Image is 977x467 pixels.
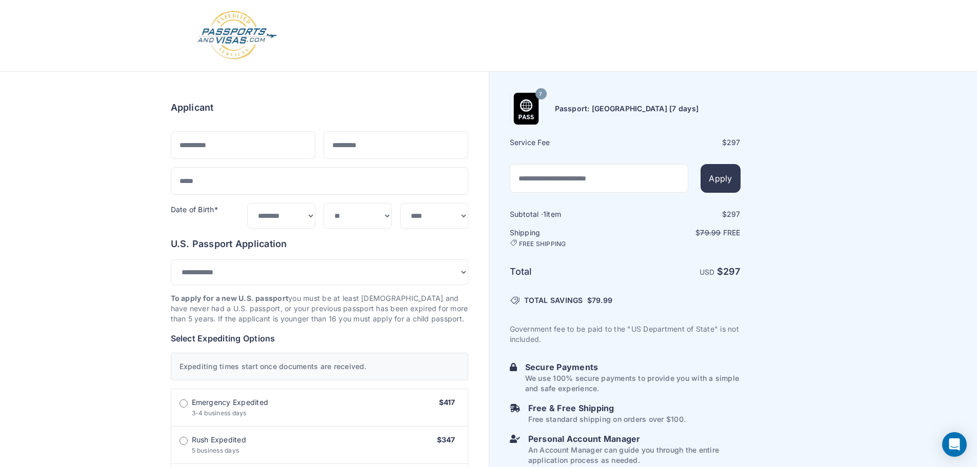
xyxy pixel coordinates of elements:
div: Expediting times start once documents are received. [171,353,468,380]
button: Apply [701,164,740,193]
span: Emergency Expedited [192,397,269,408]
p: We use 100% secure payments to provide you with a simple and safe experience. [525,373,741,394]
span: 79.99 [700,228,721,237]
span: FREE SHIPPING [519,240,566,248]
span: 297 [723,266,741,277]
h6: Shipping [510,228,624,248]
span: TOTAL SAVINGS [524,295,583,306]
h6: Applicant [171,100,214,115]
p: Free standard shipping on orders over $100. [528,414,686,424]
img: Product Name [510,93,542,125]
span: $417 [439,398,455,407]
h6: U.S. Passport Application [171,237,468,251]
span: 5 business days [192,446,240,454]
img: Logo [196,10,278,61]
strong: $ [717,266,741,277]
span: 79.99 [592,296,612,304]
h6: Select Expediting Options [171,332,468,344]
p: $ [626,228,741,238]
h6: Passport: [GEOGRAPHIC_DATA] [7 days] [555,104,699,114]
span: 3-4 business days [192,409,247,417]
span: $ [587,295,612,306]
h6: Secure Payments [525,361,741,373]
p: An Account Manager can guide you through the entire application process as needed. [528,445,741,465]
div: Open Intercom Messenger [942,432,967,457]
h6: Free & Free Shipping [528,402,686,414]
span: 1 [543,210,546,218]
div: $ [626,137,741,148]
span: 297 [727,210,741,218]
label: Date of Birth* [171,205,218,214]
h6: Subtotal · item [510,209,624,219]
span: 7 [539,88,542,101]
span: $347 [437,435,455,444]
span: USD [700,268,715,276]
div: $ [626,209,741,219]
h6: Personal Account Manager [528,433,741,445]
span: Rush Expedited [192,435,246,445]
p: Government fee to be paid to the "US Department of State" is not included. [510,324,741,344]
strong: To apply for a new U.S. passport [171,294,289,302]
h6: Total [510,265,624,279]
p: you must be at least [DEMOGRAPHIC_DATA] and have never had a U.S. passport, or your previous pass... [171,293,468,324]
span: 297 [727,138,741,147]
h6: Service Fee [510,137,624,148]
span: Free [723,228,741,237]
